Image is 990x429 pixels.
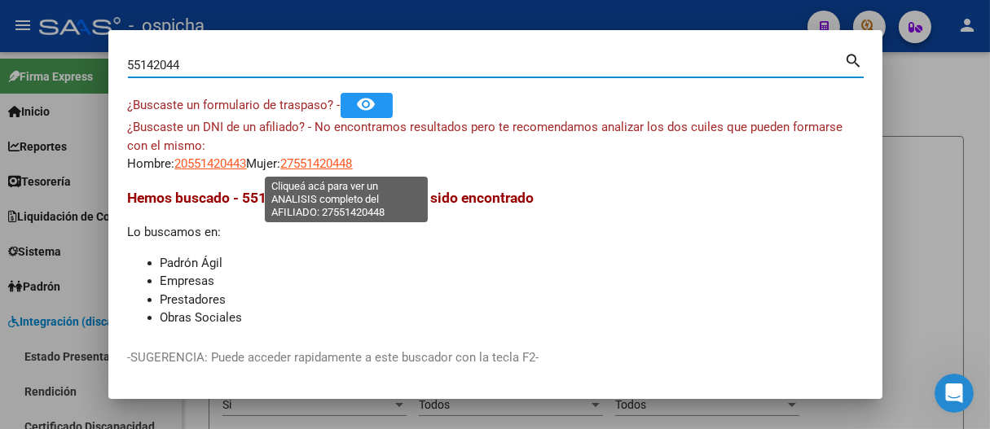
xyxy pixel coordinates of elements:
mat-icon: search [845,50,864,69]
li: Traspasos [161,327,863,346]
div: Lo buscamos en: [128,187,863,382]
li: Prestadores [161,291,863,309]
span: ¿Buscaste un formulario de traspaso? - [128,98,341,112]
span: 27551420448 [281,156,353,171]
span: ¿Buscaste un DNI de un afiliado? - No encontramos resultados pero te recomendamos analizar los do... [128,120,843,153]
div: Hombre: Mujer: [128,118,863,173]
p: -SUGERENCIA: Puede acceder rapidamente a este buscador con la tecla F2- [128,348,863,367]
li: Padrón Ágil [161,254,863,273]
span: 20551420443 [175,156,247,171]
mat-icon: remove_red_eye [357,94,376,114]
span: Hemos buscado - 55142044 - y el mismo no ha sido encontrado [128,190,535,206]
iframe: Intercom live chat [935,374,974,413]
li: Empresas [161,272,863,291]
li: Obras Sociales [161,309,863,327]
